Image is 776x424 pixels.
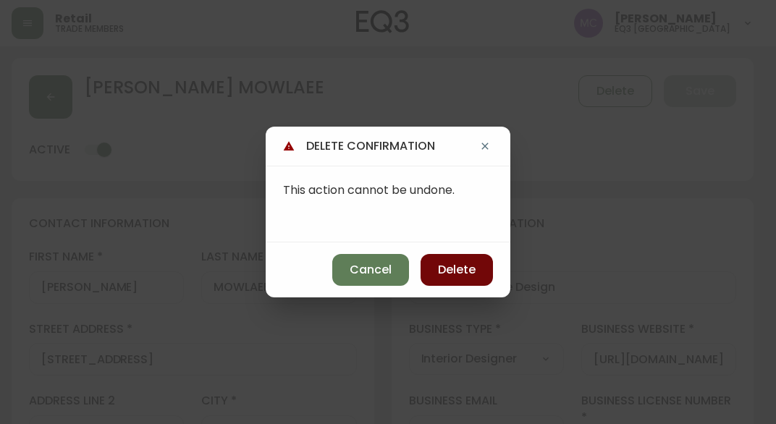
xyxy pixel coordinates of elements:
button: Delete [421,254,493,286]
span: Cancel [350,262,392,278]
button: Cancel [332,254,409,286]
span: Delete [438,262,476,278]
h4: delete confirmation [306,138,477,154]
span: This action cannot be undone. [283,182,455,198]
